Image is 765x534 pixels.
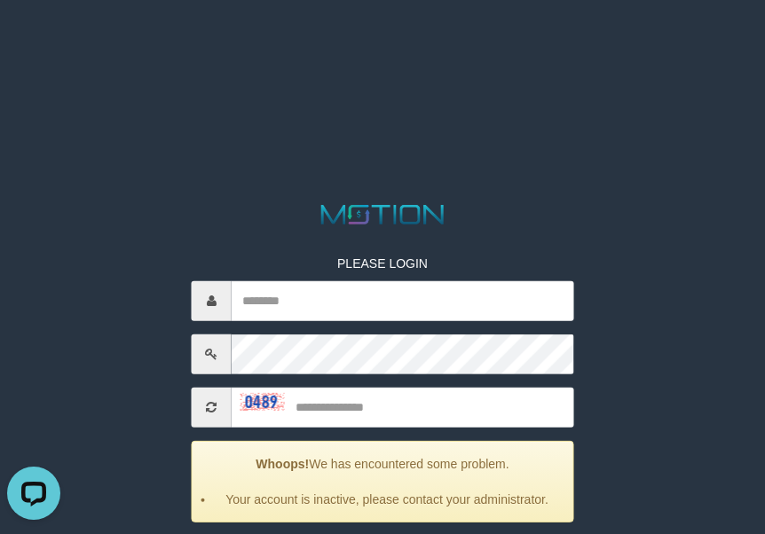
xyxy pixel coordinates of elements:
[192,255,574,272] p: PLEASE LOGIN
[316,201,450,228] img: MOTION_logo.png
[256,457,309,471] strong: Whoops!
[241,393,285,411] img: captcha
[7,7,60,60] button: Open LiveChat chat widget
[192,441,574,522] div: We has encountered some problem.
[215,491,560,508] li: Your account is inactive, please contact your administrator.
